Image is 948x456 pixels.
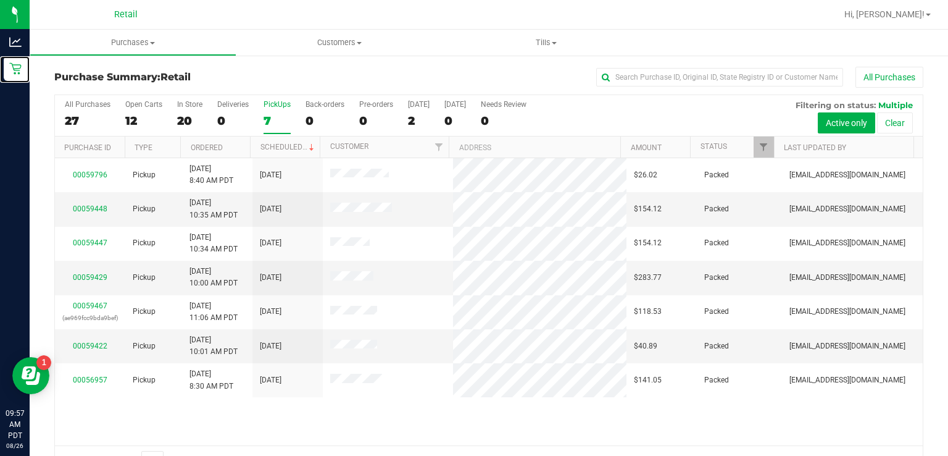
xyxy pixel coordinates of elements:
span: [EMAIL_ADDRESS][DOMAIN_NAME] [789,169,905,181]
inline-svg: Retail [9,62,22,75]
button: All Purchases [855,67,923,88]
div: 27 [65,114,110,128]
button: Clear [877,112,913,133]
span: Pickup [133,203,156,215]
span: $283.77 [634,272,662,284]
span: [DATE] 10:34 AM PDT [189,232,238,255]
span: Retail [114,9,138,20]
span: $154.12 [634,237,662,249]
p: (ae969fcc9bda9bef) [62,312,118,324]
span: Retail [160,71,191,83]
a: 00059447 [73,239,107,247]
a: Ordered [191,143,223,152]
span: Tills [443,37,650,48]
span: Purchases [30,37,236,48]
div: In Store [177,100,202,109]
div: 0 [481,114,526,128]
inline-svg: Analytics [9,36,22,48]
span: Multiple [878,100,913,110]
h3: Purchase Summary: [54,72,344,83]
iframe: Resource center unread badge [36,355,51,370]
span: Pickup [133,272,156,284]
span: Packed [704,306,729,318]
span: Packed [704,340,729,352]
a: Status [701,142,727,151]
th: Address [449,137,620,158]
span: $40.89 [634,340,657,352]
div: 0 [444,114,466,128]
span: [DATE] [260,374,281,386]
span: [EMAIL_ADDRESS][DOMAIN_NAME] [789,203,905,215]
div: Needs Review [481,100,526,109]
a: 00059429 [73,273,107,282]
a: 00059422 [73,342,107,350]
span: Packed [704,237,729,249]
span: [EMAIL_ADDRESS][DOMAIN_NAME] [789,340,905,352]
a: Filter [428,137,449,158]
span: [EMAIL_ADDRESS][DOMAIN_NAME] [789,306,905,318]
span: [DATE] [260,306,281,318]
span: [DATE] 10:35 AM PDT [189,197,238,221]
span: Packed [704,272,729,284]
span: [DATE] [260,203,281,215]
span: $26.02 [634,169,657,181]
span: [DATE] [260,237,281,249]
a: 00059796 [73,171,107,179]
span: Filtering on status: [796,100,876,110]
span: [DATE] 11:06 AM PDT [189,300,238,324]
span: [DATE] 10:01 AM PDT [189,334,238,358]
span: $154.12 [634,203,662,215]
a: Tills [443,30,650,56]
span: Pickup [133,306,156,318]
a: 00059467 [73,302,107,310]
span: Hi, [PERSON_NAME]! [844,9,925,19]
span: [DATE] [260,169,281,181]
iframe: Resource center [12,357,49,394]
span: [EMAIL_ADDRESS][DOMAIN_NAME] [789,272,905,284]
span: [DATE] [260,340,281,352]
div: 0 [306,114,344,128]
div: Deliveries [217,100,249,109]
span: Pickup [133,237,156,249]
a: Customer [330,142,368,151]
div: Pre-orders [359,100,393,109]
span: [EMAIL_ADDRESS][DOMAIN_NAME] [789,237,905,249]
a: Last Updated By [784,143,846,152]
div: 12 [125,114,162,128]
span: [EMAIL_ADDRESS][DOMAIN_NAME] [789,374,905,386]
span: Pickup [133,374,156,386]
span: [DATE] 8:30 AM PDT [189,368,233,392]
div: PickUps [264,100,291,109]
div: 2 [408,114,430,128]
div: 0 [217,114,249,128]
span: $118.53 [634,306,662,318]
span: [DATE] 8:40 AM PDT [189,163,233,187]
button: Active only [818,112,875,133]
div: 0 [359,114,393,128]
div: All Purchases [65,100,110,109]
span: Packed [704,374,729,386]
span: Packed [704,169,729,181]
a: Type [135,143,152,152]
a: Customers [236,30,443,56]
div: Open Carts [125,100,162,109]
span: [DATE] [260,272,281,284]
div: [DATE] [444,100,466,109]
a: 00059448 [73,205,107,213]
a: Amount [631,143,662,152]
span: Customers [237,37,443,48]
input: Search Purchase ID, Original ID, State Registry ID or Customer Name... [596,68,843,87]
span: Packed [704,203,729,215]
div: 7 [264,114,291,128]
div: 20 [177,114,202,128]
div: Back-orders [306,100,344,109]
div: [DATE] [408,100,430,109]
a: Scheduled [260,143,317,151]
span: Pickup [133,169,156,181]
a: 00056957 [73,376,107,384]
a: Filter [754,137,774,158]
span: Pickup [133,340,156,352]
span: [DATE] 10:00 AM PDT [189,266,238,289]
p: 09:57 AM PDT [6,408,24,441]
